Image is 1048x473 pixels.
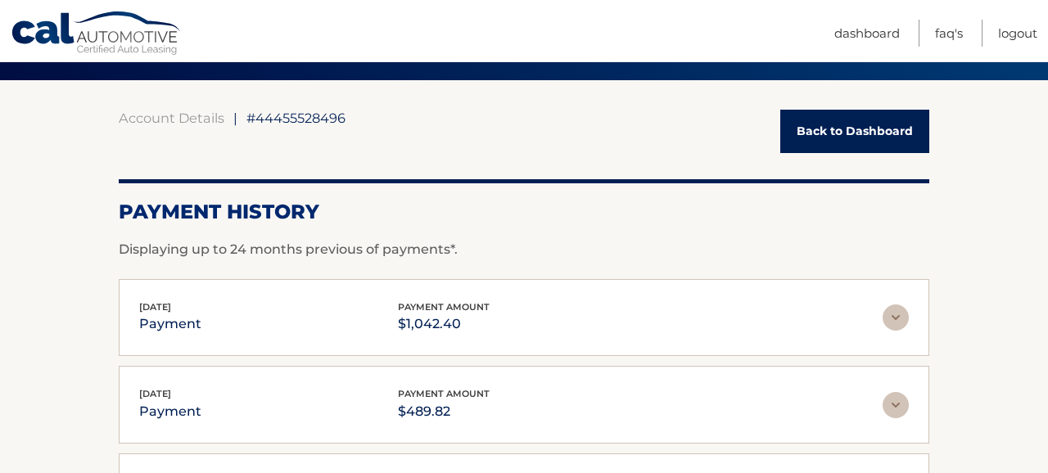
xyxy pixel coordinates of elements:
[233,110,237,126] span: |
[139,400,201,423] p: payment
[998,20,1037,47] a: Logout
[398,400,490,423] p: $489.82
[246,110,346,126] span: #44455528496
[139,388,171,399] span: [DATE]
[398,301,490,313] span: payment amount
[119,240,929,259] p: Displaying up to 24 months previous of payments*.
[119,110,224,126] a: Account Details
[883,304,909,331] img: accordion-rest.svg
[935,20,963,47] a: FAQ's
[119,200,929,224] h2: Payment History
[139,313,201,336] p: payment
[834,20,900,47] a: Dashboard
[139,301,171,313] span: [DATE]
[398,313,490,336] p: $1,042.40
[883,392,909,418] img: accordion-rest.svg
[398,388,490,399] span: payment amount
[780,110,929,153] a: Back to Dashboard
[11,11,183,58] a: Cal Automotive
